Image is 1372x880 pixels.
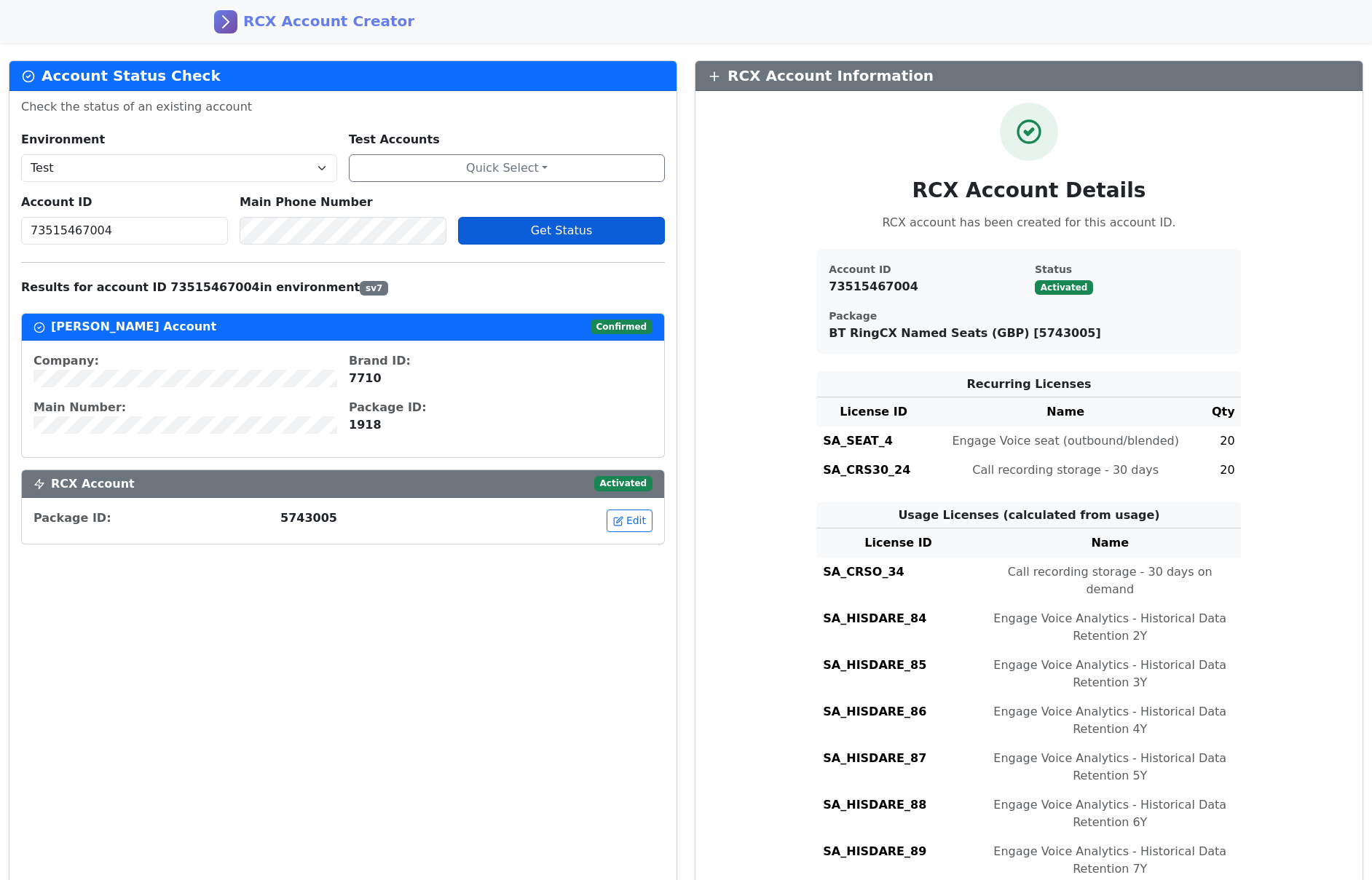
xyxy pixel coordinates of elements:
span: 5743005 [280,510,337,527]
div: Engage Voice Analytics - Historical Data Retention 2Y [985,610,1235,645]
td: 20 [1201,456,1240,485]
div: Call recording storage - 30 days on demand [985,563,1235,598]
span: in environment [260,280,388,294]
div: 7710 [349,370,653,387]
div: SA_HISDARE_88 [823,796,926,814]
div: SA_HISDARE_87 [823,750,926,767]
span: Confirmed [591,320,653,334]
h6: [PERSON_NAME] Account [33,320,216,333]
span: sv7 [360,281,388,296]
span: RCX Account Creator [243,10,414,32]
div: SA_CRSO_34 [823,563,904,581]
button: Edit [607,510,653,532]
th: Name [979,528,1241,558]
div: Engage Voice Analytics - Historical Data Retention 4Y [985,703,1235,738]
span: Activated [594,476,653,491]
input: Enter account ID [21,217,228,245]
p: 73515467004 [829,278,1023,296]
h5: RCX Account Information [707,67,1351,84]
a: RCX Account Creator [214,6,414,37]
span: Get Status [531,223,593,237]
small: Account ID [829,263,891,275]
p: BT RingCX Named Seats (GBP) [5743005] [829,325,1229,342]
div: SA_SEAT_4 [823,432,893,450]
th: License ID [817,397,930,427]
th: License ID [817,528,979,558]
h6: Usage Licenses (calculated from usage) [829,508,1229,522]
span: Package ID: [33,510,111,527]
div: SA_HISDARE_89 [823,843,926,860]
small: Status [1035,263,1072,275]
h5: Account Status Check [21,67,665,84]
h3: RCX Account Details [707,178,1351,203]
div: SA_HISDARE_84 [823,610,926,627]
button: Quick Select [349,154,665,182]
div: Engage Voice Analytics - Historical Data Retention 5Y [985,750,1235,785]
div: SA_HISDARE_86 [823,703,926,721]
h6: Results for account ID 73515467004 [21,280,665,296]
div: 1918 [349,416,653,434]
span: Package ID: [349,400,427,414]
div: SA_CRS30_24 [823,461,910,479]
label: Environment [21,131,105,148]
h6: RCX Account [33,477,135,491]
h6: Check the status of an existing account [21,100,665,114]
div: Engage Voice Analytics - Historical Data Retention 3Y [985,657,1235,691]
span: Company: [33,354,99,368]
div: Engage Voice Analytics - Historical Data Retention 6Y [985,796,1235,831]
span: Activated [1035,280,1093,295]
label: Main Phone Number [240,194,373,211]
p: RCX account has been created for this account ID. [707,214,1351,231]
h6: Recurring Licenses [829,377,1229,391]
td: 20 [1201,427,1240,456]
div: SA_HISDARE_85 [823,657,926,674]
th: Qty [1201,397,1240,427]
label: Account ID [21,194,92,211]
small: Package [829,310,877,322]
span: Brand ID: [349,354,411,368]
div: Engage Voice Analytics - Historical Data Retention 7Y [985,843,1235,878]
div: Call recording storage - 30 days [936,461,1195,479]
button: Get Status [458,217,665,245]
th: Name [930,397,1201,427]
span: Main Number: [33,400,126,414]
div: Engage Voice seat (outbound/blended) [936,432,1195,450]
label: Test Accounts [349,131,440,148]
